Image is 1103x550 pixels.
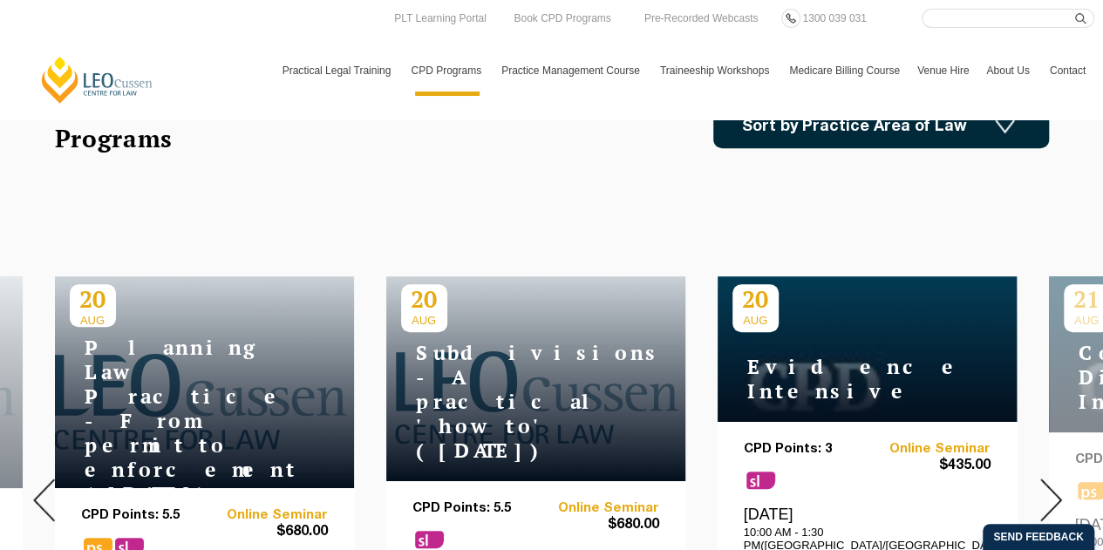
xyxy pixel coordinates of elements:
h2: Upcoming CPD Law Programs [55,90,338,154]
span: sl [746,472,775,489]
a: Medicare Billing Course [780,45,909,96]
a: Online Seminar [867,442,991,457]
a: CPD Programs [402,45,493,96]
a: Traineeship Workshops [651,45,780,96]
p: 20 [70,284,116,314]
span: $680.00 [204,523,328,541]
span: AUG [732,314,779,327]
p: CPD Points: 5.5 [81,508,205,523]
a: Practical Legal Training [274,45,403,96]
p: CPD Points: 3 [744,442,868,457]
span: AUG [70,314,116,327]
h4: Subdivisions - A practical 'how to' ([DATE]) [401,341,619,463]
span: $680.00 [535,516,659,534]
a: 1300 039 031 [798,9,870,28]
a: Pre-Recorded Webcasts [640,9,763,28]
a: Online Seminar [535,501,659,516]
p: CPD Points: 5.5 [412,501,536,516]
span: 1300 039 031 [802,12,866,24]
p: 20 [732,284,779,314]
h4: Planning Law Practice - From permit to enforcement ([DATE]) [70,336,288,506]
span: AUG [401,314,447,327]
img: Next [1040,479,1062,521]
a: PLT Learning Portal [390,9,491,28]
a: Venue Hire [909,45,977,96]
a: Practice Management Course [493,45,651,96]
a: Contact [1041,45,1094,96]
a: About Us [977,45,1040,96]
a: [PERSON_NAME] Centre for Law [39,55,155,105]
a: Sort by Practice Area of Law [713,105,1049,148]
img: Icon [995,119,1015,134]
a: Book CPD Programs [509,9,615,28]
span: sl [415,531,444,548]
a: Online Seminar [204,508,328,523]
p: 20 [401,284,447,314]
img: Prev [33,479,55,521]
h4: Evidence Intensive [732,355,950,404]
span: $435.00 [867,457,991,475]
